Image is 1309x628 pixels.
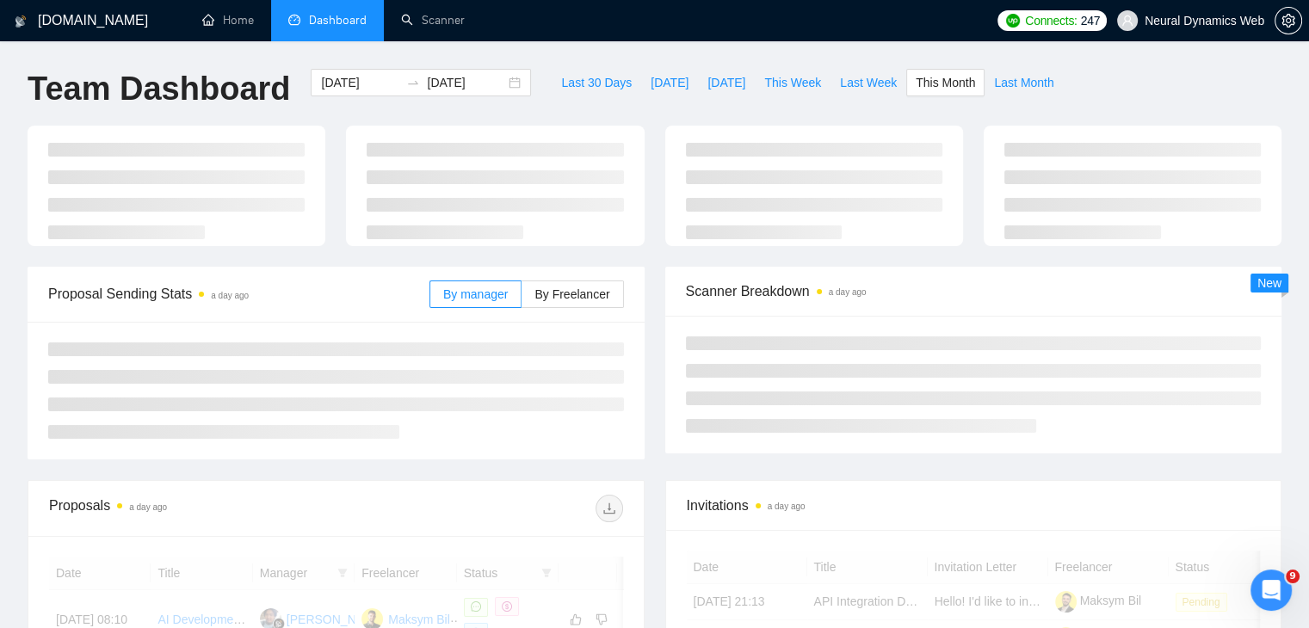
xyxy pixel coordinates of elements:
[707,73,745,92] span: [DATE]
[641,69,698,96] button: [DATE]
[202,13,254,28] a: homeHome
[994,73,1053,92] span: Last Month
[830,69,906,96] button: Last Week
[561,73,632,92] span: Last 30 Days
[768,502,806,511] time: a day ago
[288,14,300,26] span: dashboard
[1286,570,1300,583] span: 9
[401,13,465,28] a: searchScanner
[406,76,420,89] span: swap-right
[406,76,420,89] span: to
[1081,11,1100,30] span: 247
[49,495,336,522] div: Proposals
[1006,14,1020,28] img: upwork-logo.png
[309,13,367,28] span: Dashboard
[427,73,505,92] input: End date
[1250,570,1292,611] iframe: Intercom live chat
[321,73,399,92] input: Start date
[698,69,755,96] button: [DATE]
[840,73,897,92] span: Last Week
[1275,14,1301,28] span: setting
[129,502,167,512] time: a day ago
[985,69,1063,96] button: Last Month
[764,73,821,92] span: This Week
[28,69,290,109] h1: Team Dashboard
[552,69,641,96] button: Last 30 Days
[1275,7,1302,34] button: setting
[534,287,609,301] span: By Freelancer
[686,280,1262,302] span: Scanner Breakdown
[829,287,867,297] time: a day ago
[906,69,985,96] button: This Month
[1121,15,1133,27] span: user
[755,69,830,96] button: This Week
[1025,11,1077,30] span: Connects:
[15,8,27,35] img: logo
[211,291,249,300] time: a day ago
[1257,276,1281,290] span: New
[48,283,429,305] span: Proposal Sending Stats
[443,287,508,301] span: By manager
[916,73,975,92] span: This Month
[651,73,688,92] span: [DATE]
[1275,14,1302,28] a: setting
[687,495,1261,516] span: Invitations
